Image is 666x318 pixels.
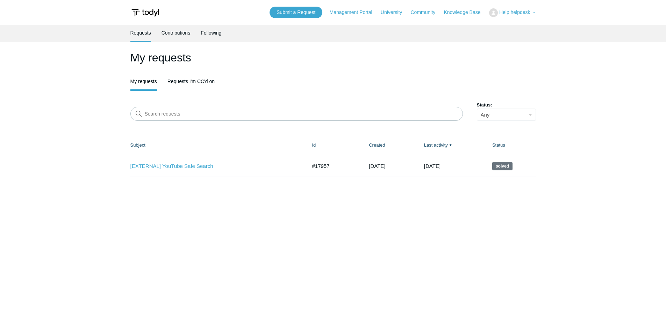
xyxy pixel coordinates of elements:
time: 06/17/2024, 17:02 [424,163,441,169]
input: Search requests [130,107,463,121]
label: Status: [477,102,536,109]
th: Subject [130,135,305,156]
span: Help helpdesk [499,9,530,15]
button: Help helpdesk [489,8,536,17]
a: Knowledge Base [444,9,487,16]
img: Todyl Support Center Help Center home page [130,6,160,19]
h1: My requests [130,49,536,66]
a: University [381,9,409,16]
span: This request has been solved [492,162,513,170]
a: My requests [130,73,157,89]
a: Requests [130,25,151,41]
a: [EXTERNAL] YouTube Safe Search [130,162,296,170]
a: Last activity▼ [424,142,448,148]
th: Id [305,135,362,156]
span: ▼ [449,142,452,148]
td: #17957 [305,156,362,177]
th: Status [485,135,536,156]
a: Community [410,9,442,16]
a: Requests I'm CC'd on [167,73,215,89]
time: 05/24/2024, 21:48 [369,163,385,169]
a: Contributions [162,25,191,41]
a: Submit a Request [270,7,322,18]
a: Following [201,25,221,41]
a: Created [369,142,385,148]
a: Management Portal [329,9,379,16]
